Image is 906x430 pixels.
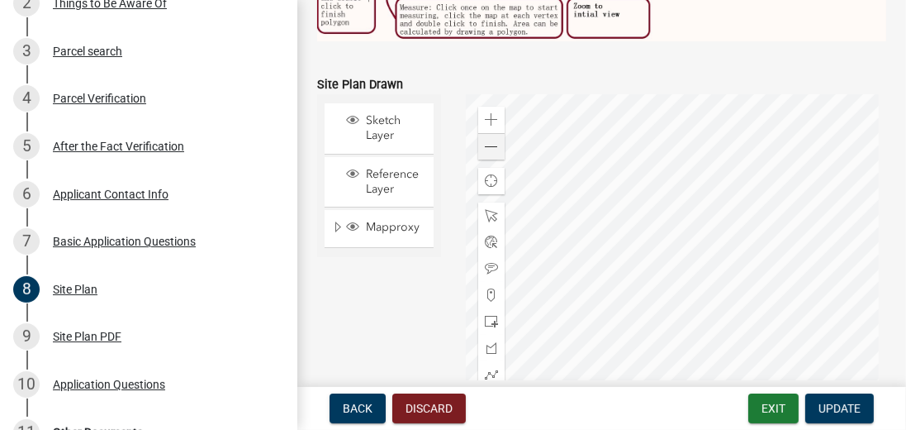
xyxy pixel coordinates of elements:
div: 3 [13,38,40,64]
div: Mapproxy [344,220,428,236]
div: 4 [13,85,40,112]
span: Back [343,402,372,415]
button: Back [330,394,386,423]
button: Discard [392,394,466,423]
span: Expand [331,220,344,237]
div: 10 [13,371,40,398]
span: Update [818,402,861,415]
div: Zoom out [478,133,505,160]
div: Parcel search [53,45,122,57]
div: 8 [13,276,40,303]
div: Applicant Contact Info [53,189,168,200]
div: Sketch Layer [344,113,428,143]
div: 9 [13,323,40,350]
div: Find my location [478,168,505,194]
li: Sketch Layer [325,103,434,154]
div: 5 [13,133,40,160]
div: Parcel Verification [53,93,146,104]
span: Mapproxy [362,220,428,235]
li: Mapproxy [325,210,434,248]
div: Site Plan PDF [53,331,121,342]
button: Update [805,394,874,423]
label: Site Plan Drawn [317,79,403,91]
span: Reference Layer [362,167,428,197]
div: Basic Application Questions [53,236,196,247]
span: Sketch Layer [362,113,428,143]
div: Site Plan [53,284,97,295]
div: 6 [13,181,40,208]
div: 7 [13,228,40,255]
div: After the Fact Verification [53,141,184,152]
div: Reference Layer [344,167,428,197]
ul: Layer List [323,99,435,252]
div: Zoom in [478,107,505,133]
button: Exit [748,394,799,423]
li: Reference Layer [325,157,434,208]
div: Application Questions [53,379,165,390]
